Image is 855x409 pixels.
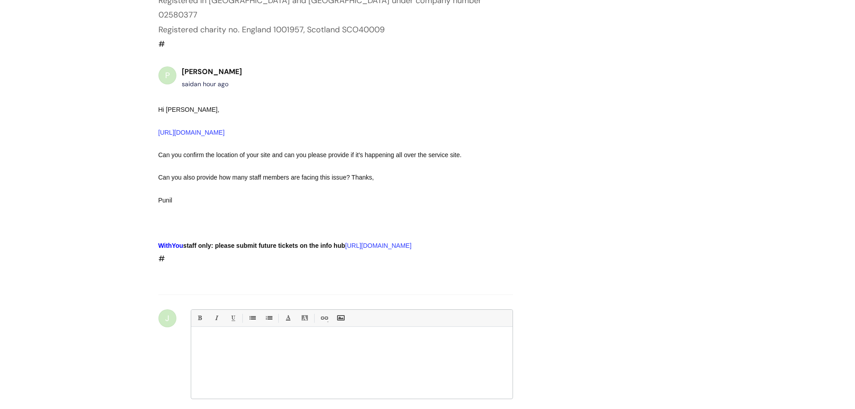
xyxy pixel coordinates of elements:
[158,172,481,183] div: Can you also provide how many staff members are facing this issue? Thanks,
[194,312,205,324] a: Bold (Ctrl-B)
[210,312,222,324] a: Italic (Ctrl-I)
[246,312,258,324] a: • Unordered List (Ctrl-Shift-7)
[158,104,481,138] div: Hi [PERSON_NAME],
[282,312,294,324] a: Font Color
[158,195,481,206] div: Punil
[158,242,184,249] span: WithYou
[158,150,481,161] div: Can you confirm the location of your site and can you please provide if it's happening all over t...
[158,242,346,249] strong: staff only: please submit future tickets on the info hub
[194,80,228,88] span: Thu, 14 Aug, 2025 at 10:50 AM
[158,309,176,327] div: J
[158,66,176,84] div: P
[158,24,385,35] span: Registered charity no. England 1001957, Scotland SCO40009
[227,312,238,324] a: Underline(Ctrl-U)
[318,312,329,324] a: Link
[335,312,346,324] a: Insert Image...
[158,129,225,136] a: [URL][DOMAIN_NAME]
[263,312,274,324] a: 1. Ordered List (Ctrl-Shift-8)
[299,312,310,324] a: Back Color
[345,242,412,249] a: [URL][DOMAIN_NAME]
[158,104,481,266] div: #
[182,79,242,90] div: said
[182,67,242,76] b: [PERSON_NAME]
